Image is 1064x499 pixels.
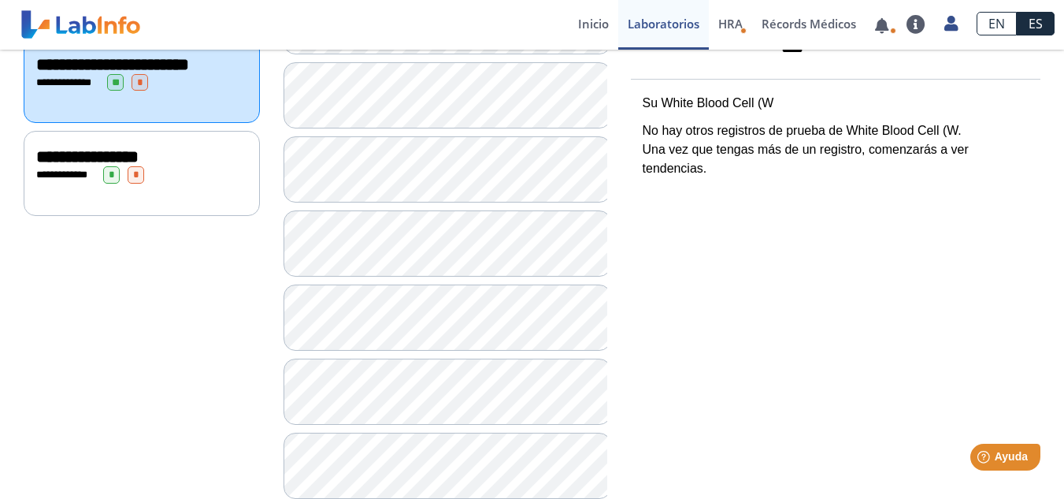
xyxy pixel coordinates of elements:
[924,438,1047,482] iframe: Help widget launcher
[643,94,1029,113] p: Su White Blood Cell (W
[643,121,1029,178] p: No hay otros registros de prueba de White Blood Cell (W. Una vez que tengas más de un registro, c...
[718,16,743,32] span: HRA
[1017,12,1055,35] a: ES
[977,12,1017,35] a: EN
